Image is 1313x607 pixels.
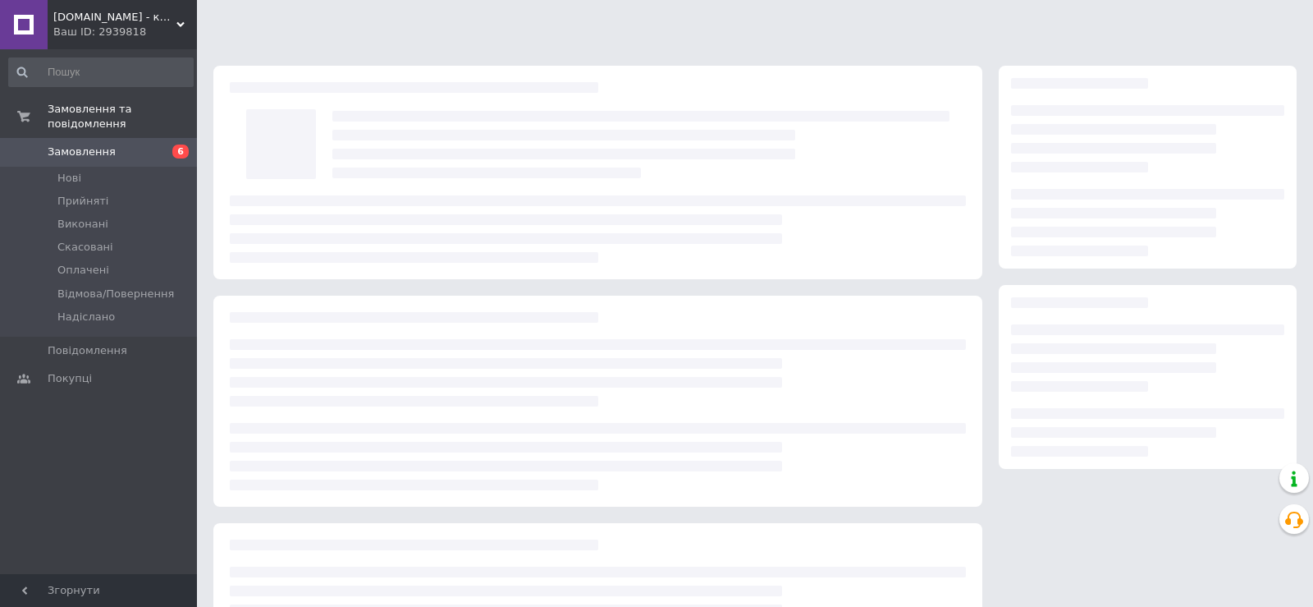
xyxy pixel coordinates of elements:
[57,310,115,324] span: Надіслано
[57,217,108,232] span: Виконані
[48,343,127,358] span: Повідомлення
[48,102,197,131] span: Замовлення та повідомлення
[172,145,189,159] span: 6
[8,57,194,87] input: Пошук
[48,371,92,386] span: Покупці
[48,145,116,159] span: Замовлення
[57,287,174,301] span: Відмова/Повернення
[57,171,81,186] span: Нові
[57,263,109,278] span: Оплачені
[57,240,113,255] span: Скасовані
[57,194,108,209] span: Прийняті
[53,25,197,39] div: Ваш ID: 2939818
[53,10,176,25] span: eSad.com.ua - крамниця для професійних садівників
